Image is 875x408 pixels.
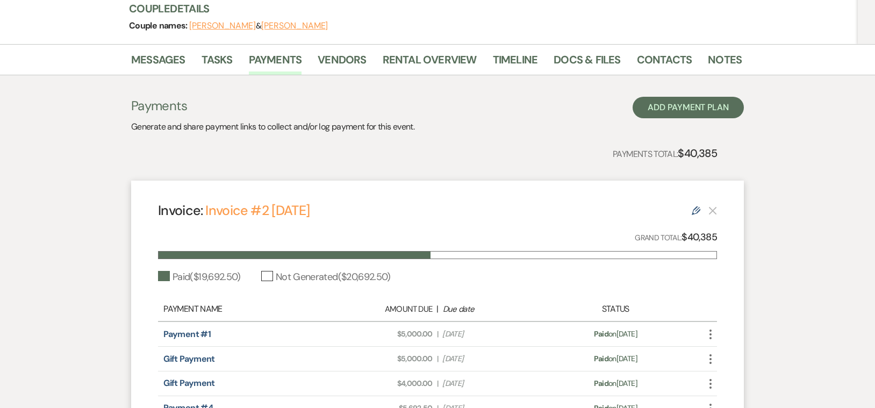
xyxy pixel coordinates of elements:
[131,51,185,75] a: Messages
[131,97,414,115] h3: Payments
[334,378,433,389] span: $4,000.00
[443,303,542,316] div: Due date
[493,51,538,75] a: Timeline
[333,303,432,316] div: Amount Due
[328,303,547,316] div: |
[442,353,541,364] span: [DATE]
[678,146,717,160] strong: $40,385
[637,51,692,75] a: Contacts
[383,51,477,75] a: Rental Overview
[682,231,717,244] strong: $40,385
[437,328,438,340] span: |
[442,378,541,389] span: [DATE]
[633,97,744,118] button: Add Payment Plan
[437,378,438,389] span: |
[613,145,717,162] p: Payments Total:
[158,270,241,284] div: Paid ( $19,692.50 )
[202,51,233,75] a: Tasks
[163,377,214,389] a: Gift Payment
[131,120,414,134] p: Generate and share payment links to collect and/or log payment for this event.
[163,353,214,364] a: Gift Payment
[547,378,684,389] div: on [DATE]
[594,329,608,339] span: Paid
[318,51,366,75] a: Vendors
[189,22,256,30] button: [PERSON_NAME]
[442,328,541,340] span: [DATE]
[547,353,684,364] div: on [DATE]
[189,20,328,31] span: &
[437,353,438,364] span: |
[129,1,731,16] h3: Couple Details
[129,20,189,31] span: Couple names:
[635,230,717,245] p: Grand Total:
[554,51,620,75] a: Docs & Files
[261,270,391,284] div: Not Generated ( $20,692.50 )
[594,378,608,388] span: Paid
[205,202,310,219] a: Invoice #2 [DATE]
[708,51,742,75] a: Notes
[708,206,717,215] button: This payment plan cannot be deleted because it contains links that have been paid through Weven’s...
[163,303,328,316] div: Payment Name
[547,328,684,340] div: on [DATE]
[334,328,433,340] span: $5,000.00
[158,201,310,220] h4: Invoice:
[334,353,433,364] span: $5,000.00
[594,354,608,363] span: Paid
[249,51,302,75] a: Payments
[261,22,328,30] button: [PERSON_NAME]
[547,303,684,316] div: Status
[163,328,211,340] a: Payment #1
